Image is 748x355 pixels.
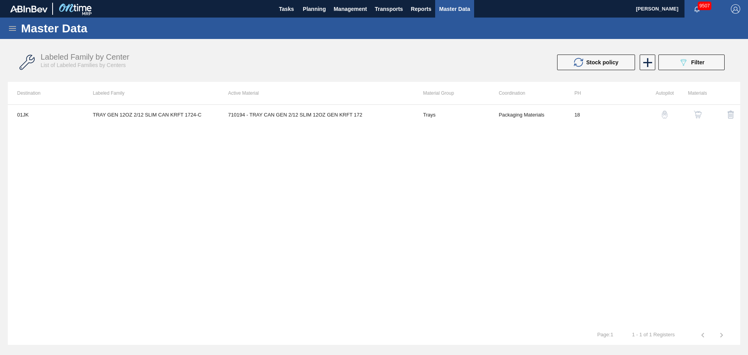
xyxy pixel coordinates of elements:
button: Filter [658,55,725,70]
div: Delete Labeled Family X Center [711,105,740,124]
td: 01JK [8,105,83,124]
td: 18 [565,105,640,124]
th: Materials [674,82,707,104]
img: TNhmsLtSVTkK8tSr43FrP2fwEKptu5GPRR3wAAAABJRU5ErkJggg== [10,5,48,12]
span: Stock policy [586,59,618,65]
span: Reports [411,4,431,14]
span: Planning [303,4,326,14]
span: Transports [375,4,403,14]
span: Filter [691,59,704,65]
span: 9507 [698,2,711,10]
img: shopping-cart-icon [694,111,702,118]
button: Notifications [684,4,709,14]
th: Material Group [414,82,489,104]
div: Filter labeled family by center [654,55,729,70]
td: Packaging Materials [489,105,565,124]
span: Labeled Family by Center [41,53,129,61]
button: shopping-cart-icon [688,105,707,124]
span: Master Data [439,4,470,14]
td: 1 - 1 of 1 Registers [623,325,684,338]
th: PH [565,82,640,104]
img: delete-icon [726,110,736,119]
th: Destination [8,82,83,104]
td: TRAY GEN 12OZ 2/12 SLIM CAN KRFT 1724-C [83,105,219,124]
div: View Materials [678,105,707,124]
th: Coordination [489,82,565,104]
span: Tasks [278,4,295,14]
button: auto-pilot-icon [655,105,674,124]
span: List of Labeled Families by Centers [41,62,126,68]
div: New labeled family by center [639,55,654,70]
th: Labeled Family [83,82,219,104]
th: Autopilot [641,82,674,104]
td: 710194 - TRAY CAN GEN 2/12 SLIM 12OZ GEN KRFT 172 [219,105,414,124]
button: Stock policy [557,55,635,70]
td: Trays [414,105,489,124]
img: auto-pilot-icon [661,111,669,118]
td: Page : 1 [588,325,623,338]
th: Active Material [219,82,414,104]
img: Logout [731,4,740,14]
button: delete-icon [722,105,740,124]
span: Management [333,4,367,14]
div: Update stock policy [557,55,639,70]
div: Autopilot Configuration [645,105,674,124]
h1: Master Data [21,24,159,33]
